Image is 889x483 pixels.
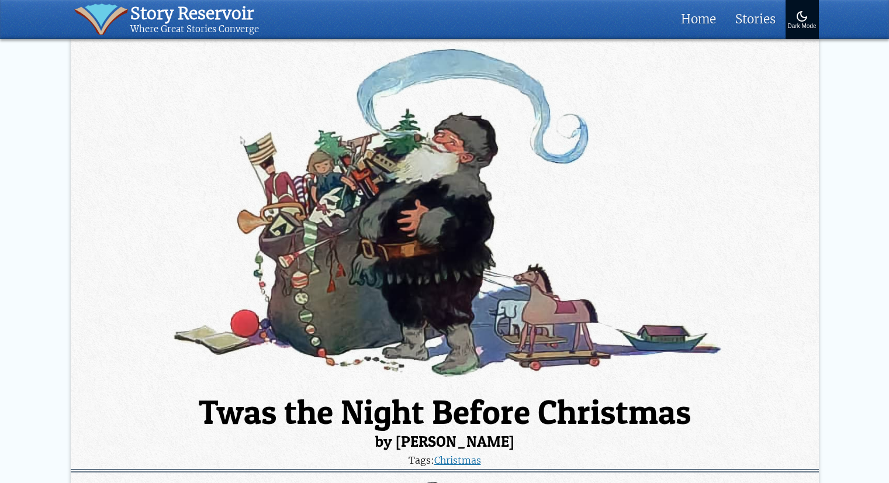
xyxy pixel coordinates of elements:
[71,44,819,384] img: Santa and his bag of toys.
[788,23,817,30] div: Dark Mode
[71,454,819,469] div: Tags:
[130,4,259,24] div: Story Reservoir
[71,434,819,449] small: by [PERSON_NAME]
[130,24,259,35] div: Where Great Stories Converge
[434,454,481,467] a: Christmas
[71,395,819,449] h1: Twas the Night Before Christmas
[795,9,809,23] img: Turn On Dark Mode
[74,4,129,35] img: icon of book with waver spilling out.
